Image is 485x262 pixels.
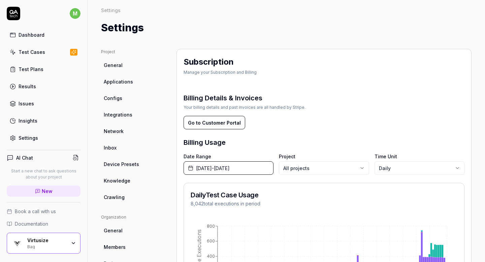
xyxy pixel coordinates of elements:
span: Documentation [15,220,48,227]
span: m [70,8,80,19]
span: [DATE] - [DATE] [196,165,230,172]
div: Organization [101,214,166,220]
a: Crawling [101,191,166,203]
a: General [101,59,166,71]
a: Test Cases [7,45,80,59]
a: Knowledge [101,174,166,187]
a: Integrations [101,108,166,121]
label: Project [279,153,369,160]
a: Configs [101,92,166,104]
a: Settings [7,131,80,144]
label: Time Unit [375,153,464,160]
a: Applications [101,75,166,88]
div: Settings [19,134,38,141]
button: m [70,7,80,20]
span: Inbox [104,144,117,151]
div: Your billing details and past invoices are all handled by Stripe. [184,104,305,110]
span: Configs [104,95,122,102]
span: Members [104,243,126,251]
tspan: 400 [207,254,215,259]
span: Knowledge [104,177,130,184]
span: New [42,188,53,195]
a: Results [7,80,80,93]
a: Members [101,241,166,253]
img: Virtusize Logo [11,237,23,249]
p: 8,042 total executions in period [191,200,260,207]
button: [DATE]-[DATE] [184,161,273,175]
div: Test Plans [19,66,43,73]
button: Virtusize LogoVirtusizeBag [7,233,80,254]
a: Issues [7,97,80,110]
a: New [7,186,80,197]
a: Insights [7,114,80,127]
a: Inbox [101,141,166,154]
span: General [104,62,123,69]
p: Start a new chat to ask questions about your project [7,168,80,180]
h2: Subscription [184,56,234,68]
a: Device Presets [101,158,166,170]
span: General [104,227,123,234]
div: Dashboard [19,31,44,38]
div: Project [101,49,166,55]
a: General [101,224,166,237]
span: Book a call with us [15,208,56,215]
div: Issues [19,100,34,107]
h2: Daily Test Case Usage [191,190,260,200]
tspan: 800 [207,224,215,229]
h3: Billing Details & Invoices [184,93,305,103]
div: Results [19,83,36,90]
div: Virtusize [27,237,66,243]
label: Date Range [184,153,273,160]
span: Device Presets [104,161,139,168]
a: Documentation [7,220,80,227]
div: Bag [27,243,66,249]
h3: Billing Usage [184,137,226,148]
div: Settings [101,7,121,13]
tspan: 600 [207,238,215,243]
span: Applications [104,78,133,85]
h1: Settings [101,20,144,35]
div: Manage your Subscription and Billing [184,69,257,75]
span: Integrations [104,111,132,118]
span: Crawling [104,194,125,201]
h4: AI Chat [16,154,33,161]
a: Test Plans [7,63,80,76]
span: Network [104,128,124,135]
a: Network [101,125,166,137]
a: Dashboard [7,28,80,41]
div: Insights [19,117,37,124]
button: Go to Customer Portal [184,116,245,129]
div: Test Cases [19,48,45,56]
a: Book a call with us [7,208,80,215]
